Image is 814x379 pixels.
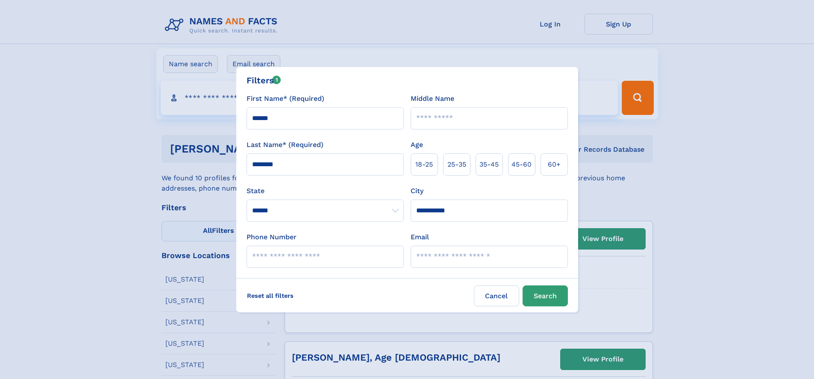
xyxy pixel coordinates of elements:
label: City [411,186,423,196]
label: Phone Number [247,232,297,242]
span: 45‑60 [511,159,532,170]
div: Filters [247,74,281,87]
label: Age [411,140,423,150]
label: Email [411,232,429,242]
label: Middle Name [411,94,454,104]
label: Cancel [474,285,519,306]
span: 60+ [548,159,561,170]
span: 18‑25 [415,159,433,170]
label: First Name* (Required) [247,94,324,104]
label: Last Name* (Required) [247,140,323,150]
span: 35‑45 [479,159,499,170]
label: State [247,186,404,196]
span: 25‑35 [447,159,466,170]
button: Search [523,285,568,306]
label: Reset all filters [241,285,299,306]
